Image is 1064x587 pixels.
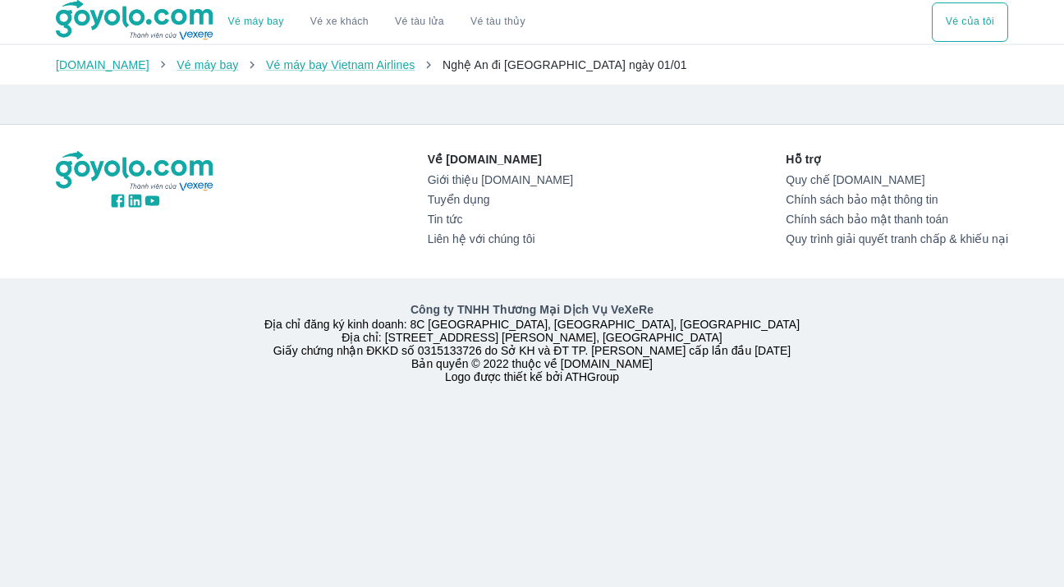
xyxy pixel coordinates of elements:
a: Vé máy bay [228,16,284,28]
a: Chính sách bảo mật thông tin [786,193,1008,206]
button: Vé tàu thủy [457,2,539,42]
a: Tuyển dụng [428,193,573,206]
p: Về [DOMAIN_NAME] [428,151,573,167]
p: Công ty TNHH Thương Mại Dịch Vụ VeXeRe [59,301,1005,318]
a: [DOMAIN_NAME] [56,58,149,71]
a: Quy chế [DOMAIN_NAME] [786,173,1008,186]
button: Vé của tôi [932,2,1008,42]
a: Tin tức [428,213,573,226]
a: Vé xe khách [310,16,369,28]
a: Giới thiệu [DOMAIN_NAME] [428,173,573,186]
a: Quy trình giải quyết tranh chấp & khiếu nại [786,232,1008,245]
nav: breadcrumb [56,57,1008,73]
a: Vé tàu lửa [382,2,457,42]
a: Liên hệ với chúng tôi [428,232,573,245]
a: Chính sách bảo mật thanh toán [786,213,1008,226]
p: Hỗ trợ [786,151,1008,167]
img: logo [56,151,215,192]
div: choose transportation mode [932,2,1008,42]
span: Nghệ An đi [GEOGRAPHIC_DATA] ngày 01/01 [443,58,687,71]
div: Địa chỉ đăng ký kinh doanh: 8C [GEOGRAPHIC_DATA], [GEOGRAPHIC_DATA], [GEOGRAPHIC_DATA] Địa chỉ: [... [46,301,1018,383]
a: Vé máy bay [177,58,238,71]
div: choose transportation mode [215,2,539,42]
a: Vé máy bay Vietnam Airlines [266,58,415,71]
